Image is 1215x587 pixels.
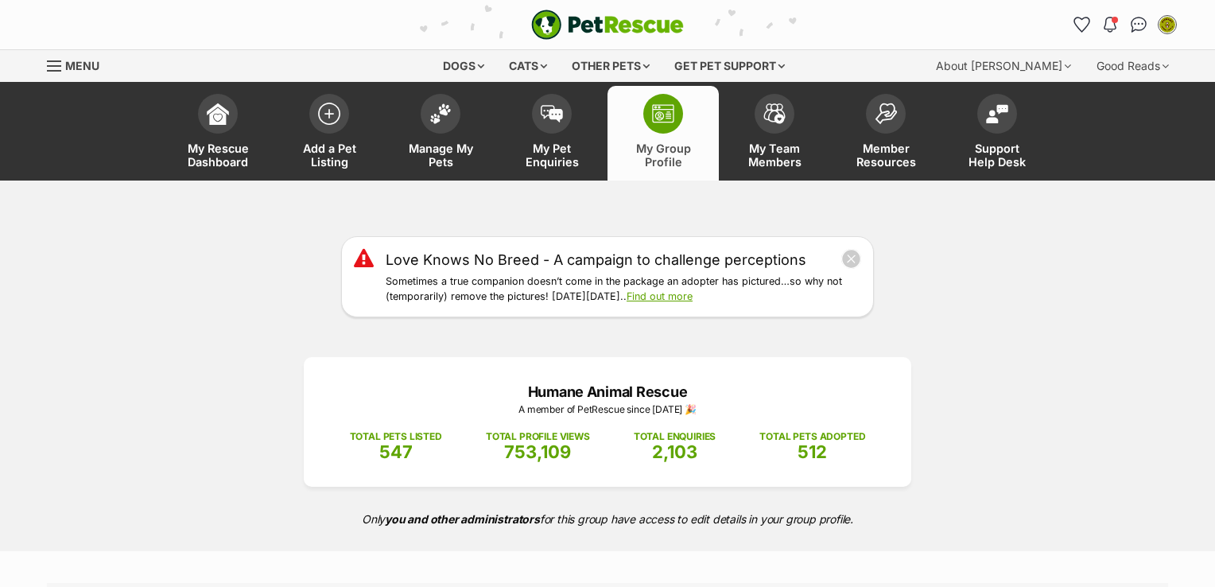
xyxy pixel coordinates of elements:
span: My Team Members [739,142,810,169]
span: Support Help Desk [961,142,1033,169]
span: My Group Profile [627,142,699,169]
p: TOTAL ENQUIRIES [634,430,716,444]
span: My Rescue Dashboard [182,142,254,169]
p: TOTAL PETS ADOPTED [759,430,865,444]
p: Humane Animal Rescue [328,381,887,402]
img: chat-41dd97257d64d25036548639549fe6c8038ab92f7586957e7f3b1b290dea8141.svg [1131,17,1147,33]
a: Love Knows No Breed - A campaign to challenge perceptions [386,249,806,270]
p: Sometimes a true companion doesn’t come in the package an adopter has pictured…so why not (tempor... [386,274,861,305]
img: team-members-icon-5396bd8760b3fe7c0b43da4ab00e1e3bb1a5d9ba89233759b79545d2d3fc5d0d.svg [763,103,786,124]
span: Menu [65,59,99,72]
img: dashboard-icon-eb2f2d2d3e046f16d808141f083e7271f6b2e854fb5c12c21221c1fb7104beca.svg [207,103,229,125]
a: Conversations [1126,12,1151,37]
strong: you and other administrators [385,512,540,526]
a: Add a Pet Listing [274,86,385,181]
img: logo-e224e6f780fb5917bec1dbf3a21bbac754714ae5b6737aabdf751b685950b380.svg [531,10,684,40]
span: Manage My Pets [405,142,476,169]
img: add-pet-listing-icon-0afa8454b4691262ce3f59096e99ab1cd57d4a30225e0717b998d2c9b9846f56.svg [318,103,340,125]
span: 547 [379,441,413,462]
img: manage-my-pets-icon-02211641906a0b7f246fdf0571729dbe1e7629f14944591b6c1af311fb30b64b.svg [429,103,452,124]
img: notifications-46538b983faf8c2785f20acdc204bb7945ddae34d4c08c2a6579f10ce5e182be.svg [1104,17,1116,33]
p: TOTAL PETS LISTED [350,430,442,444]
a: Member Resources [830,86,941,181]
a: Support Help Desk [941,86,1053,181]
div: Cats [498,50,558,82]
a: My Group Profile [607,86,719,181]
span: Member Resources [850,142,922,169]
button: My account [1155,12,1180,37]
div: Dogs [432,50,495,82]
button: Notifications [1097,12,1123,37]
div: Other pets [561,50,661,82]
button: close [841,249,861,269]
span: 2,103 [652,441,697,462]
a: My Team Members [719,86,830,181]
a: My Pet Enquiries [496,86,607,181]
a: My Rescue Dashboard [162,86,274,181]
img: help-desk-icon-fdf02630f3aa405de69fd3d07c3f3aa587a6932b1a1747fa1d2bba05be0121f9.svg [986,104,1008,123]
a: Favourites [1069,12,1094,37]
div: Get pet support [663,50,796,82]
img: group-profile-icon-3fa3cf56718a62981997c0bc7e787c4b2cf8bcc04b72c1350f741eb67cf2f40e.svg [652,104,674,123]
img: pet-enquiries-icon-7e3ad2cf08bfb03b45e93fb7055b45f3efa6380592205ae92323e6603595dc1f.svg [541,105,563,122]
a: Menu [47,50,111,79]
span: Add a Pet Listing [293,142,365,169]
span: 512 [798,441,827,462]
p: A member of PetRescue since [DATE] 🎉 [328,402,887,417]
a: Manage My Pets [385,86,496,181]
span: 753,109 [504,441,571,462]
div: About [PERSON_NAME] [925,50,1082,82]
img: member-resources-icon-8e73f808a243e03378d46382f2149f9095a855e16c252ad45f914b54edf8863c.svg [875,103,897,124]
span: My Pet Enquiries [516,142,588,169]
div: Good Reads [1085,50,1180,82]
p: TOTAL PROFILE VIEWS [486,430,590,444]
a: PetRescue [531,10,684,40]
a: Find out more [627,290,693,302]
img: Luise Verhoeven profile pic [1159,17,1175,33]
ul: Account quick links [1069,12,1180,37]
